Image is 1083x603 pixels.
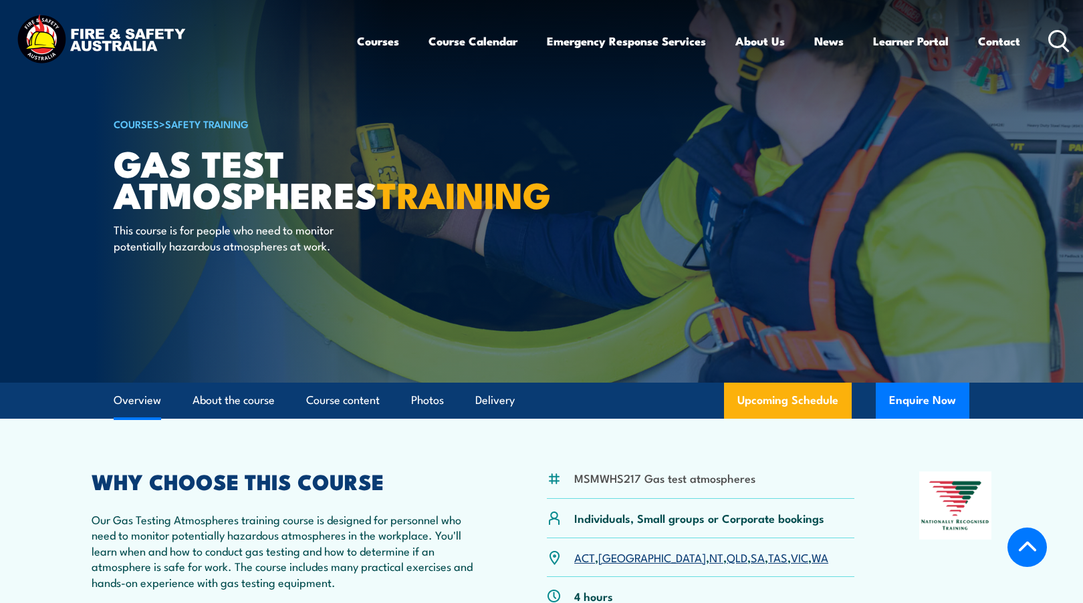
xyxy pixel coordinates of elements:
a: COURSES [114,116,159,131]
a: ACT [574,549,595,565]
a: Emergency Response Services [547,23,706,59]
a: About Us [735,23,785,59]
a: WA [812,549,828,565]
a: TAS [768,549,788,565]
a: Course Calendar [429,23,517,59]
a: Learner Portal [873,23,949,59]
p: Our Gas Testing Atmospheres training course is designed for personnel who need to monitor potenti... [92,512,482,590]
p: Individuals, Small groups or Corporate bookings [574,510,824,526]
a: Course content [306,383,380,418]
a: Overview [114,383,161,418]
strong: TRAINING [377,166,551,221]
h6: > [114,116,444,132]
img: Nationally Recognised Training logo. [919,471,991,540]
a: [GEOGRAPHIC_DATA] [598,549,706,565]
a: About the course [193,383,275,418]
a: Delivery [475,383,515,418]
a: SA [751,549,765,565]
a: Contact [978,23,1020,59]
a: VIC [791,549,808,565]
a: Upcoming Schedule [724,383,852,419]
h2: WHY CHOOSE THIS COURSE [92,471,482,490]
p: , , , , , , , [574,550,828,565]
li: MSMWHS217 Gas test atmospheres [574,470,755,485]
a: NT [709,549,723,565]
a: QLD [727,549,747,565]
a: Photos [411,383,444,418]
p: This course is for people who need to monitor potentially hazardous atmospheres at work. [114,222,358,253]
a: Safety Training [165,116,249,131]
a: Courses [357,23,399,59]
h1: Gas Test Atmospheres [114,147,444,209]
button: Enquire Now [876,383,969,419]
a: News [814,23,844,59]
